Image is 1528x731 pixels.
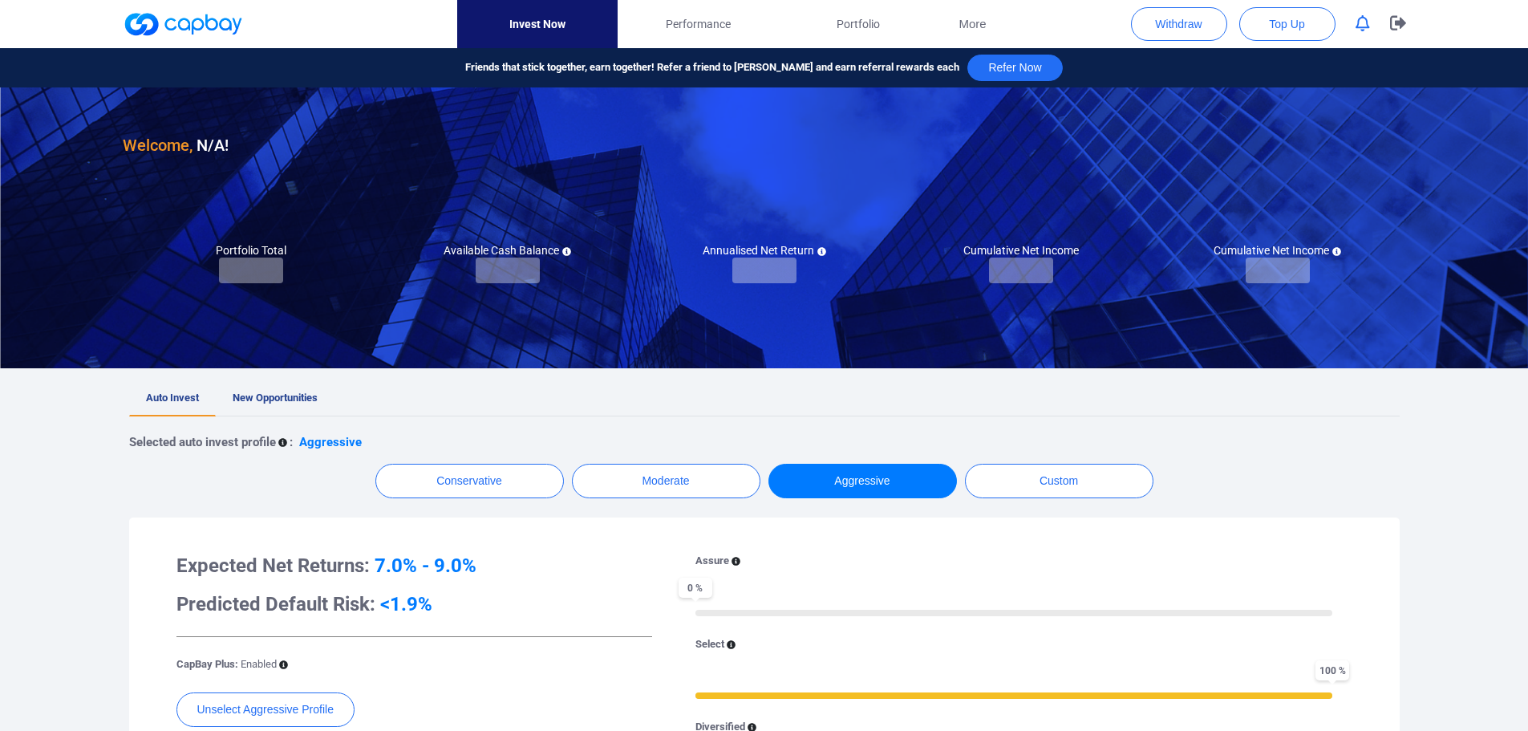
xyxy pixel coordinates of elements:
button: Custom [965,464,1153,498]
span: 7.0% - 9.0% [375,554,476,577]
span: Performance [666,15,731,33]
button: Aggressive [768,464,957,498]
h5: Portfolio Total [216,243,286,258]
span: Portfolio [837,15,880,33]
span: Auto Invest [146,392,199,404]
button: Moderate [572,464,760,498]
span: Welcome, [123,136,193,155]
h5: Cumulative Net Income [963,243,1079,258]
h3: Predicted Default Risk: [176,591,652,617]
button: Unselect Aggressive Profile [176,692,355,727]
button: Conservative [375,464,564,498]
p: : [290,433,293,452]
p: Select [695,636,724,653]
span: 0 % [679,578,712,598]
span: <1.9% [380,593,432,615]
span: Friends that stick together, earn together! Refer a friend to [PERSON_NAME] and earn referral rew... [465,59,959,76]
button: Top Up [1239,7,1335,41]
span: Top Up [1269,16,1304,32]
h5: Cumulative Net Income [1214,243,1341,258]
p: Assure [695,553,729,570]
span: 100 % [1315,660,1349,680]
p: CapBay Plus: [176,656,277,673]
h3: N/A ! [123,132,229,158]
h5: Annualised Net Return [703,243,826,258]
p: Aggressive [299,433,362,452]
span: Enabled [241,658,277,670]
button: Withdraw [1131,7,1227,41]
h3: Expected Net Returns: [176,553,652,579]
h5: Available Cash Balance [444,243,571,258]
span: New Opportunities [233,392,318,404]
p: Selected auto invest profile [129,433,276,452]
button: Refer Now [967,55,1062,81]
